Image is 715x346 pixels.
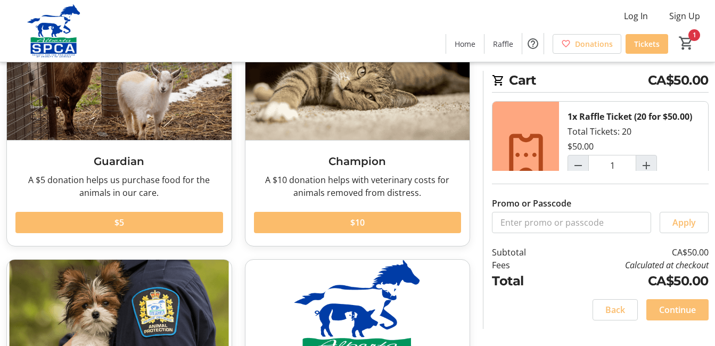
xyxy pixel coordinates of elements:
span: Donations [575,38,613,50]
button: Apply [660,212,709,233]
a: Tickets [626,34,668,54]
span: $5 [114,216,124,229]
div: A $5 donation helps us purchase food for the animals in our care. [15,174,223,199]
td: Calculated at checkout [555,259,709,271]
a: Raffle [484,34,522,54]
button: Continue [646,299,709,320]
span: Home [455,38,475,50]
span: Log In [624,10,648,22]
td: Total [492,271,555,291]
img: Guardian [7,14,232,140]
button: Back [593,299,638,320]
a: Home [446,34,484,54]
a: Donations [553,34,621,54]
span: CA$50.00 [648,71,709,90]
div: $50.00 [568,140,594,153]
button: Increment by one [636,155,656,176]
button: Log In [615,7,656,24]
span: Back [605,303,625,316]
img: Champion [245,14,470,140]
button: Cart [677,34,696,53]
h3: Guardian [15,153,223,169]
td: Subtotal [492,246,555,259]
td: Fees [492,259,555,271]
button: Sign Up [661,7,709,24]
button: $5 [15,212,223,233]
img: Alberta SPCA's Logo [6,4,101,57]
td: CA$50.00 [555,271,709,291]
span: Apply [672,216,696,229]
button: Help [522,33,544,54]
label: Promo or Passcode [492,197,571,210]
span: Sign Up [669,10,700,22]
input: Raffle Ticket (20 for $50.00) Quantity [588,155,636,176]
input: Enter promo or passcode [492,212,651,233]
div: Total Tickets: 20 [559,102,708,208]
button: $10 [254,212,462,233]
div: 1x Raffle Ticket (20 for $50.00) [568,110,692,123]
td: CA$50.00 [555,246,709,259]
h2: Cart [492,71,709,93]
span: Raffle [493,38,513,50]
span: Continue [659,303,696,316]
h3: Champion [254,153,462,169]
span: $10 [350,216,365,229]
button: Decrement by one [568,155,588,176]
div: A $10 donation helps with veterinary costs for animals removed from distress. [254,174,462,199]
span: Tickets [634,38,660,50]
